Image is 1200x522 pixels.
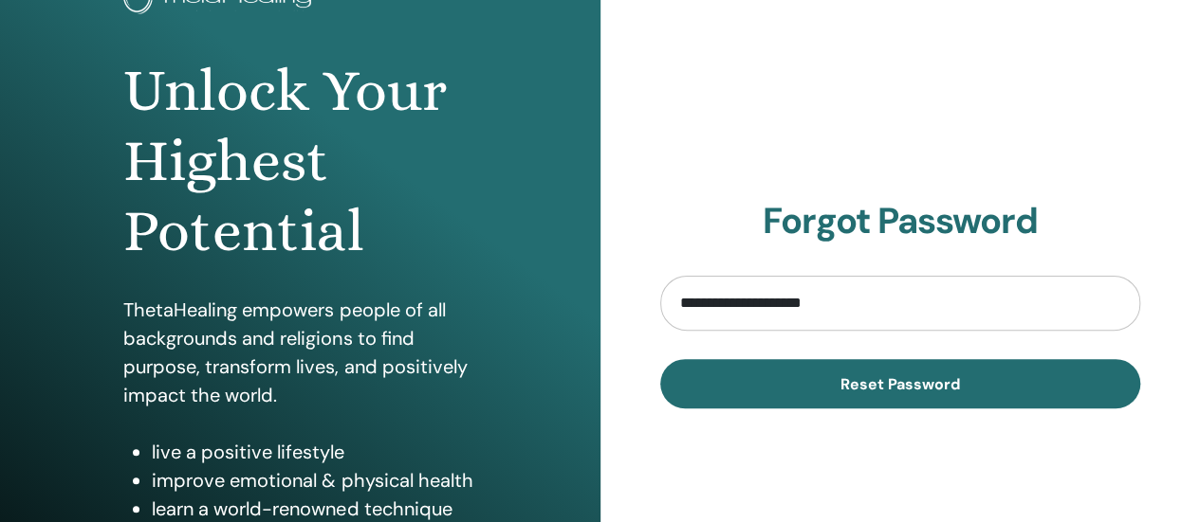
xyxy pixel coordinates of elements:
li: improve emotional & physical health [152,466,476,495]
h1: Unlock Your Highest Potential [123,56,476,267]
h2: Forgot Password [660,200,1141,243]
span: Reset Password [840,374,960,394]
p: ThetaHealing empowers people of all backgrounds and religions to find purpose, transform lives, a... [123,296,476,409]
li: live a positive lifestyle [152,438,476,466]
button: Reset Password [660,359,1141,408]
